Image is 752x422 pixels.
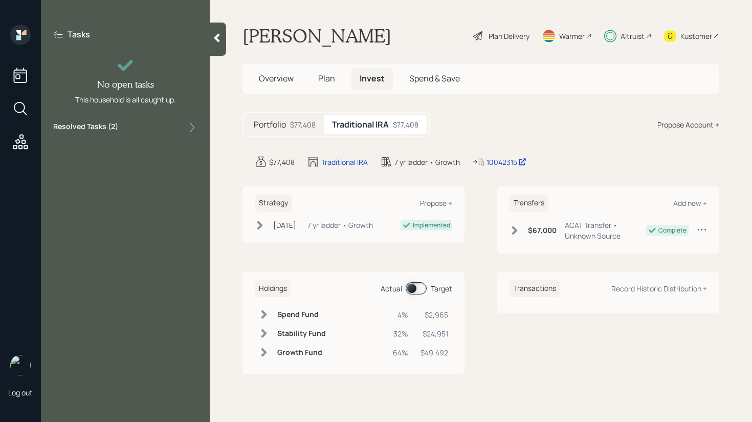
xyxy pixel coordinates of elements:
[409,73,460,84] span: Spend & Save
[68,29,90,40] label: Tasks
[269,157,295,167] div: $77,408
[290,119,316,130] div: $77,408
[273,220,296,230] div: [DATE]
[658,226,687,235] div: Complete
[393,328,408,339] div: 32%
[75,94,176,105] div: This household is all caught up.
[321,157,368,167] div: Traditional IRA
[421,347,448,358] div: $49,492
[413,221,450,230] div: Implemented
[421,309,448,320] div: $2,965
[381,283,402,294] div: Actual
[255,280,291,297] h6: Holdings
[393,347,408,358] div: 64%
[420,198,452,208] div: Propose +
[510,280,560,297] h6: Transactions
[307,220,373,230] div: 7 yr ladder • Growth
[318,73,335,84] span: Plan
[10,355,31,375] img: retirable_logo.png
[611,284,707,293] div: Record Historic Distribution +
[97,79,154,90] h4: No open tasks
[242,25,391,47] h1: [PERSON_NAME]
[486,157,526,167] div: 10042315
[510,195,548,212] h6: Transfers
[393,119,418,130] div: $77,408
[673,198,707,208] div: Add new +
[332,120,389,130] h5: Traditional IRA
[680,31,712,41] div: Kustomer
[259,73,294,84] span: Overview
[657,119,719,130] div: Propose Account +
[559,31,585,41] div: Warmer
[489,31,529,41] div: Plan Delivery
[277,310,326,319] h6: Spend Fund
[421,328,448,339] div: $24,951
[254,120,286,130] h5: Portfolio
[277,348,326,357] h6: Growth Fund
[360,73,385,84] span: Invest
[621,31,645,41] div: Altruist
[255,195,292,212] h6: Strategy
[8,388,33,397] div: Log out
[53,121,118,134] label: Resolved Tasks ( 2 )
[431,283,452,294] div: Target
[393,309,408,320] div: 4%
[565,220,646,241] div: ACAT Transfer • Unknown Source
[528,226,557,235] h6: $67,000
[277,329,326,338] h6: Stability Fund
[394,157,460,167] div: 7 yr ladder • Growth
